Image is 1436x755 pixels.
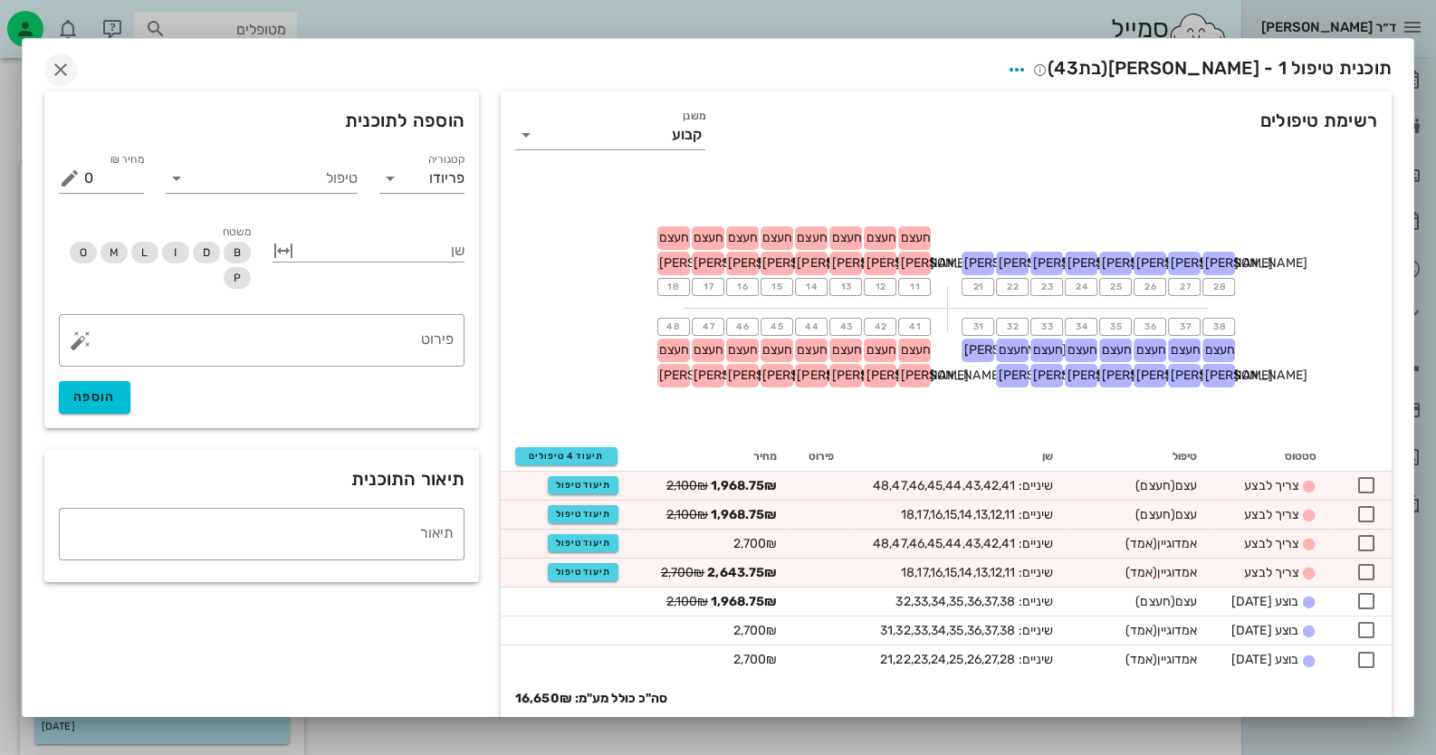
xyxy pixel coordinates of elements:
[548,534,618,552] button: תיעוד טיפול
[762,255,865,271] span: [PERSON_NAME]
[1065,252,1097,275] div: [PERSON_NAME]
[1074,282,1088,292] span: 24
[761,226,793,250] div: חעצם
[659,255,761,271] span: [PERSON_NAME]
[1202,252,1235,275] div: [PERSON_NAME]
[726,364,759,387] div: [PERSON_NAME]
[1125,536,1158,551] span: (אמד)
[1065,278,1097,296] button: 24
[762,342,792,358] span: חעצם
[1125,652,1158,667] span: (אמד)
[1065,318,1097,336] button: 34
[996,364,1029,387] div: [PERSON_NAME]
[996,318,1029,336] button: 32
[174,242,177,263] span: I
[1082,650,1197,669] div: אמדוגיין
[1067,255,1169,271] span: [PERSON_NAME]
[863,650,1053,669] div: שיניים: 21,22,23,24,25,26,27,28
[1082,592,1197,611] div: עצם
[515,120,705,149] div: משנןקבוע
[1108,321,1123,332] span: 35
[795,252,828,275] div: [PERSON_NAME]
[556,480,611,491] span: תיעוד טיפול
[1202,364,1235,387] div: [PERSON_NAME]
[1135,507,1175,522] span: (חעצם)
[548,476,618,494] button: תיעוד טיפול
[1202,339,1235,362] div: חעצם
[1099,364,1132,387] div: [PERSON_NAME]
[1170,368,1272,383] span: [PERSON_NAME]
[829,278,862,296] button: 13
[1082,476,1197,495] div: עצם
[873,321,887,332] span: 42
[1082,505,1197,524] div: עצם
[692,252,724,275] div: [PERSON_NAME]
[666,507,709,522] s: 2,100₪
[141,242,148,263] span: L
[1039,321,1054,332] span: 33
[797,230,827,245] span: חעצם
[770,321,784,332] span: 45
[996,252,1029,275] div: [PERSON_NAME]
[831,368,933,383] span: [PERSON_NAME]
[898,278,931,296] button: 11
[657,226,690,250] div: חעצם
[1134,364,1166,387] div: [PERSON_NAME]
[838,321,853,332] span: 43
[831,230,861,245] span: חעצם
[1168,278,1201,296] button: 27
[864,339,896,362] div: חעצם
[795,278,828,296] button: 14
[728,368,830,383] span: [PERSON_NAME]
[866,230,895,245] span: חעצם
[795,364,828,387] div: [PERSON_NAME]
[863,592,1053,611] div: שיניים: 32,33,34,35,36,37,38
[1065,339,1097,362] div: חעצם
[998,368,1100,383] span: [PERSON_NAME]
[661,565,705,580] s: 2,700₪
[1168,318,1201,336] button: 37
[59,167,81,189] button: מחיר ₪ appended action
[657,339,690,362] div: חעצם
[866,255,968,271] span: [PERSON_NAME]
[795,226,828,250] div: חעצם
[1134,252,1166,275] div: [PERSON_NAME]
[1211,282,1226,292] span: 28
[44,91,479,149] div: הוספה לתוכנית
[898,364,931,387] div: [PERSON_NAME]
[692,318,724,336] button: 47
[1168,252,1201,275] div: [PERSON_NAME]
[962,318,994,336] button: 31
[797,255,899,271] span: [PERSON_NAME]
[666,282,681,292] span: 18
[110,242,119,263] span: M
[1135,255,1238,271] span: [PERSON_NAME]
[44,450,479,508] div: תיאור התוכנית
[1202,318,1235,336] button: 38
[657,252,690,275] div: [PERSON_NAME]
[59,381,130,414] button: הוספה
[515,689,667,709] strong: סה"כ כולל מע"מ: 16,650₪
[1135,478,1175,493] span: (חעצם)
[657,318,690,336] button: 48
[900,230,930,245] span: חעצם
[770,282,784,292] span: 15
[1134,339,1166,362] div: חעצם
[791,443,848,472] th: פירוט
[556,567,611,578] span: תיעוד טיפול
[726,226,759,250] div: חעצם
[223,225,251,238] span: משטח
[735,282,750,292] span: 16
[1082,563,1197,582] div: אמדוגיין
[1082,621,1197,640] div: אמדוגיין
[907,321,922,332] span: 41
[1039,282,1054,292] span: 23
[548,563,618,581] button: תיעוד טיפול
[761,364,793,387] div: [PERSON_NAME]
[501,91,1392,171] div: רשימת טיפולים
[701,282,715,292] span: 17
[707,565,777,580] strong: 2,643.75₪
[1177,282,1192,292] span: 27
[1099,339,1132,362] div: חעצם
[795,318,828,336] button: 44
